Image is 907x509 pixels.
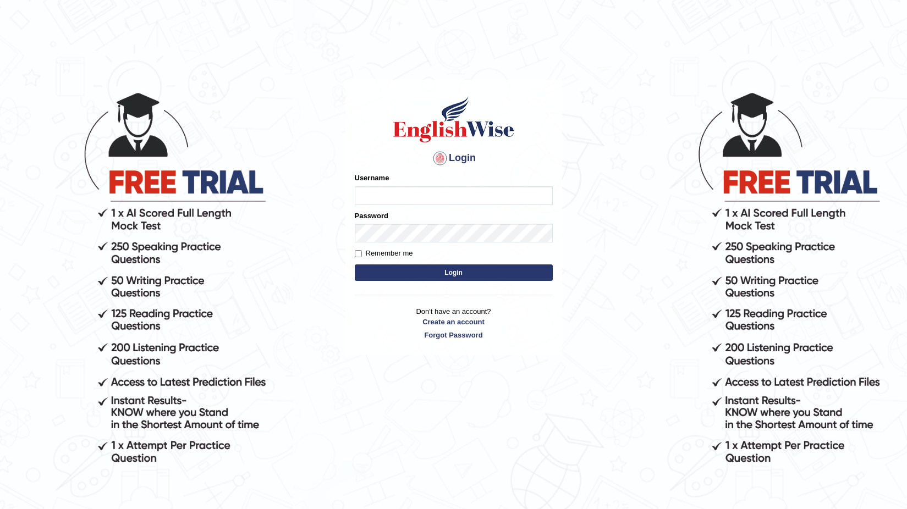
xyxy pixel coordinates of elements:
[355,250,362,257] input: Remember me
[355,330,553,340] a: Forgot Password
[355,306,553,340] p: Don't have an account?
[355,248,413,259] label: Remember me
[391,95,516,144] img: Logo of English Wise sign in for intelligent practice with AI
[355,317,553,327] a: Create an account
[355,150,553,167] h4: Login
[355,173,389,183] label: Username
[355,264,553,281] button: Login
[355,211,388,221] label: Password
